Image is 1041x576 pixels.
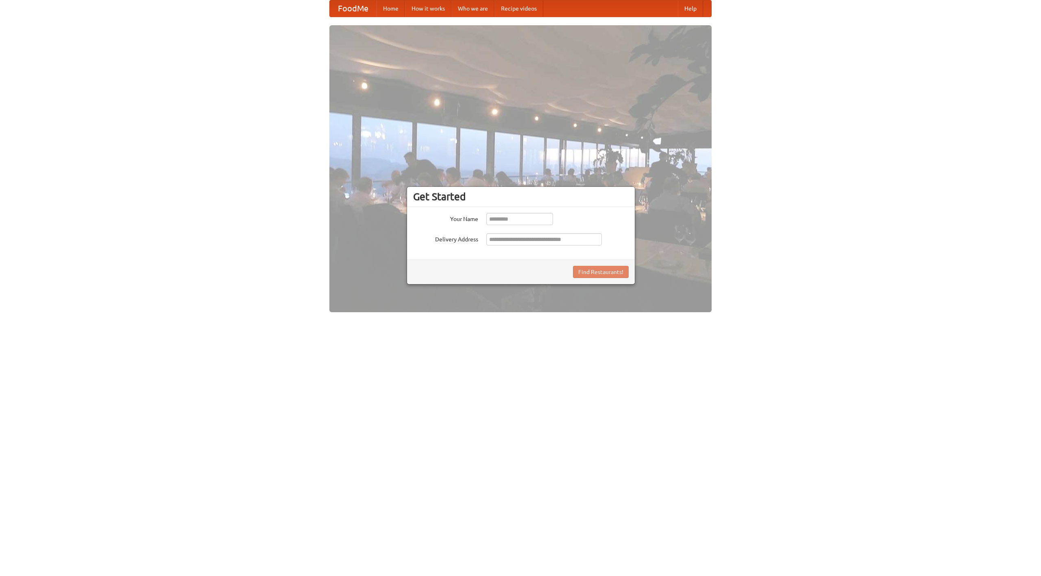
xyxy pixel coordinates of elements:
label: Delivery Address [413,233,478,243]
label: Your Name [413,213,478,223]
a: How it works [405,0,451,17]
a: Home [377,0,405,17]
a: Help [678,0,703,17]
button: Find Restaurants! [573,266,629,278]
a: Who we are [451,0,494,17]
h3: Get Started [413,191,629,203]
a: Recipe videos [494,0,543,17]
a: FoodMe [330,0,377,17]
